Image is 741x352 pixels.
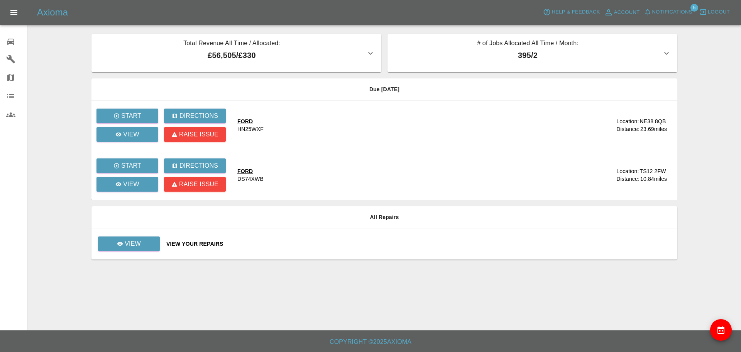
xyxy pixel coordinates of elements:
[237,175,264,183] div: DS74XWB
[616,125,639,133] div: Distance:
[639,117,666,125] div: NE38 8QB
[640,175,671,183] div: 10.84 miles
[639,167,666,175] div: TS12 2FW
[96,127,158,142] a: View
[614,8,640,17] span: Account
[91,206,677,228] th: All Repairs
[121,161,141,170] p: Start
[583,117,671,133] a: Location:NE38 8QBDistance:23.69miles
[179,130,218,139] p: Raise issue
[697,6,732,18] button: Logout
[690,4,698,12] span: 5
[616,117,639,125] div: Location:
[98,49,366,61] p: £56,505 / £330
[91,34,381,72] button: Total Revenue All Time / Allocated:£56,505/£330
[652,8,692,17] span: Notifications
[179,111,218,121] p: Directions
[164,158,226,173] button: Directions
[96,177,158,192] a: View
[5,3,23,22] button: Open drawer
[583,167,671,183] a: Location:TS12 2FWDistance:10.84miles
[121,111,141,121] p: Start
[6,337,735,347] h6: Copyright © 2025 Axioma
[98,39,366,49] p: Total Revenue All Time / Allocated:
[616,167,639,175] div: Location:
[96,109,158,123] button: Start
[237,167,264,175] div: FORD
[37,6,68,19] h5: Axioma
[164,127,226,142] button: Raise issue
[237,125,264,133] div: HN25WXF
[387,34,677,72] button: # of Jobs Allocated All Time / Month:395/2
[164,177,226,192] button: Raise issue
[91,78,677,100] th: Due [DATE]
[541,6,602,18] button: Help & Feedback
[708,8,730,17] span: Logout
[123,130,139,139] p: View
[96,158,158,173] button: Start
[640,125,671,133] div: 23.69 miles
[179,161,218,170] p: Directions
[166,240,671,248] a: View Your Repairs
[237,117,577,133] a: FORDHN25WXF
[125,239,141,248] p: View
[642,6,694,18] button: Notifications
[394,39,662,49] p: # of Jobs Allocated All Time / Month:
[616,175,639,183] div: Distance:
[98,236,160,251] a: View
[394,49,662,61] p: 395 / 2
[237,167,577,183] a: FORDDS74XWB
[237,117,264,125] div: FORD
[98,240,160,247] a: View
[123,180,139,189] p: View
[179,180,218,189] p: Raise issue
[552,8,600,17] span: Help & Feedback
[164,109,226,123] button: Directions
[710,319,732,341] button: availability
[602,6,642,19] a: Account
